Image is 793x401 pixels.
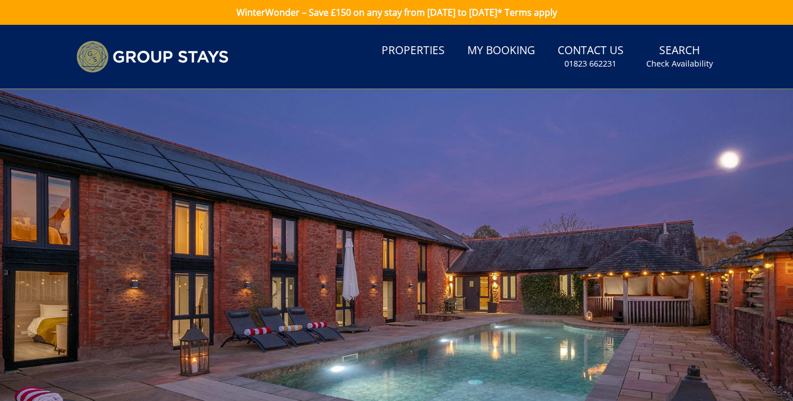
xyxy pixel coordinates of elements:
[463,38,540,64] a: My Booking
[564,58,616,69] small: 01823 662231
[377,38,449,64] a: Properties
[646,58,713,69] small: Check Availability
[76,41,229,73] img: Group Stays
[642,38,717,75] a: SearchCheck Availability
[553,38,628,75] a: Contact Us01823 662231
